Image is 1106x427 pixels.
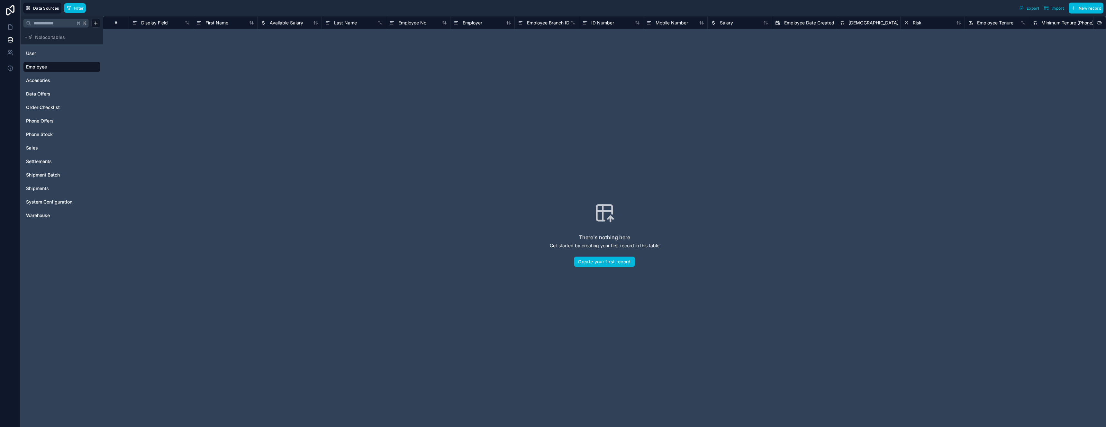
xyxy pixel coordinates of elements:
span: Salary [720,20,733,26]
span: Phone Stock [26,131,53,138]
span: Shipments [26,185,49,192]
a: Phone Offers [26,118,96,124]
span: K [83,21,87,25]
span: Settlements [26,158,52,165]
button: New record [1069,3,1103,14]
span: Available Salary [270,20,303,26]
span: Filter [74,6,84,11]
a: Order Checklist [26,104,96,111]
span: Risk [913,20,921,26]
span: ID Number [591,20,614,26]
div: Settlements [23,156,100,167]
span: New record [1079,6,1101,11]
button: Create your first record [574,257,635,267]
div: System Configuration [23,197,100,207]
span: Employee Branch ID [527,20,569,26]
div: Shipment Batch [23,170,100,180]
span: Noloco tables [35,34,65,41]
a: System Configuration [26,199,96,205]
a: Employee [26,64,96,70]
span: Mobile Number [656,20,688,26]
button: Noloco tables [23,33,96,42]
span: Export [1027,6,1039,11]
span: Employer [463,20,482,26]
div: Phone Stock [23,129,100,140]
p: Get started by creating your first record in this table [550,242,659,249]
button: Data Sources [23,3,61,14]
span: First Name [205,20,228,26]
a: Warehouse [26,212,96,219]
a: Data Offers [26,91,96,97]
a: Accesories [26,77,96,84]
a: Sales [26,145,96,151]
span: Employee Tenure [977,20,1013,26]
button: Filter [64,3,86,13]
span: Shipment Batch [26,172,60,178]
span: Last Name [334,20,357,26]
div: Accesories [23,75,100,86]
div: Order Checklist [23,102,100,113]
div: Sales [23,143,100,153]
a: Shipments [26,185,96,192]
div: Phone Offers [23,116,100,126]
span: Display Field [141,20,168,26]
div: Warehouse [23,210,100,221]
span: Employee Date Created [784,20,834,26]
div: # [108,20,124,25]
span: Sales [26,145,38,151]
span: Import [1051,6,1064,11]
div: User [23,48,100,59]
span: Accesories [26,77,50,84]
a: Phone Stock [26,131,96,138]
span: User [26,50,36,57]
span: Phone Offers [26,118,54,124]
div: Employee [23,62,100,72]
span: System Configuration [26,199,72,205]
h2: There's nothing here [579,233,630,241]
span: Warehouse [26,212,50,219]
span: Order Checklist [26,104,60,111]
span: Data Offers [26,91,50,97]
div: Shipments [23,183,100,194]
button: Import [1041,3,1066,14]
a: Shipment Batch [26,172,96,178]
a: User [26,50,96,57]
span: Employee [26,64,47,70]
a: New record [1066,3,1103,14]
span: Employee No [398,20,426,26]
span: Minimum Tenure (Phone) [1041,20,1094,26]
div: Data Offers [23,89,100,99]
button: Export [1017,3,1041,14]
a: Settlements [26,158,96,165]
span: [DEMOGRAPHIC_DATA] ID [848,20,904,26]
span: Data Sources [33,6,59,11]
